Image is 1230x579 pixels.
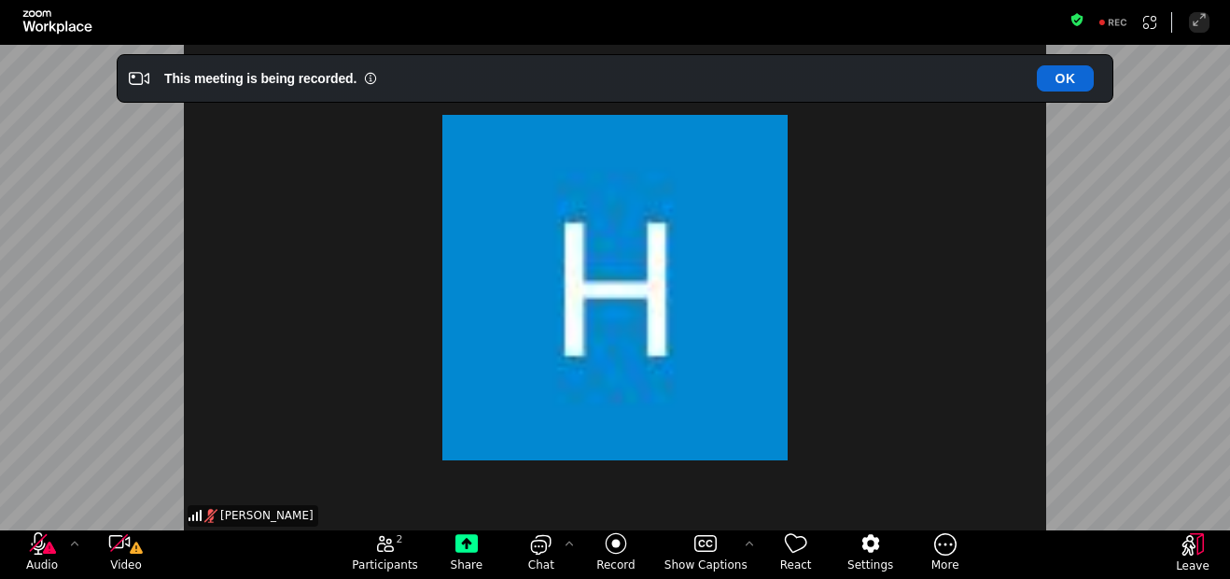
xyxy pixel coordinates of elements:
button: Record [579,532,653,577]
i: Information Small [364,72,377,85]
button: More options for captions, menu button [740,532,759,557]
button: Leave [1155,533,1230,578]
span: Participants [352,558,418,572]
button: More audio controls [65,532,84,557]
span: Share [451,558,483,572]
span: Video [110,558,142,572]
span: 2 [397,532,403,547]
button: open the participants list pane,[2] particpants [341,532,429,577]
span: Show Captions [664,558,748,572]
button: Video [84,532,168,577]
button: Settings [833,532,908,577]
button: More meeting control [908,532,983,577]
button: OK [1037,65,1094,92]
span: Record [596,558,635,572]
button: Apps Accessing Content in This Meeting [1139,12,1160,33]
span: Leave [1176,558,1209,573]
span: Chat [528,558,554,572]
button: Chat Settings [560,532,579,557]
button: Show Captions [653,532,759,577]
span: Settings [847,558,893,572]
span: More [931,558,959,572]
div: This meeting is being recorded. [164,69,356,88]
button: Share [429,532,504,577]
i: Video Recording [129,68,149,89]
div: Recording to cloud [1091,12,1136,33]
button: Enter Full Screen [1189,12,1209,33]
span: React [780,558,812,572]
button: React [759,532,833,577]
button: Meeting information [1069,12,1084,33]
span: Audio [26,558,58,572]
button: open the chat panel [504,532,579,577]
span: [PERSON_NAME] [220,508,314,524]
